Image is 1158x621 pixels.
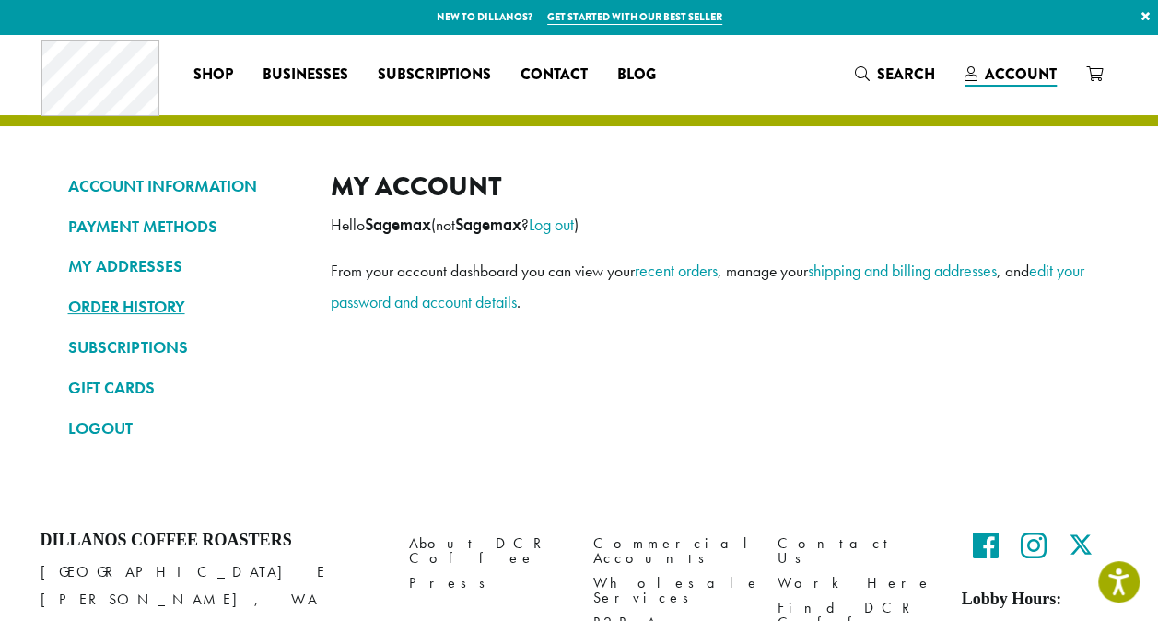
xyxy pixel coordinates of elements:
a: Log out [529,214,574,235]
nav: Account pages [68,170,303,459]
a: ORDER HISTORY [68,291,303,322]
span: Account [985,64,1057,85]
a: Commercial Accounts [593,531,750,570]
span: Contact [521,64,588,87]
a: Contact Us [778,531,934,570]
a: LOGOUT [68,413,303,444]
a: GIFT CARDS [68,372,303,404]
h4: Dillanos Coffee Roasters [41,531,381,551]
a: Work Here [778,571,934,596]
a: edit your password and account details [331,260,1084,312]
h2: My account [331,170,1091,203]
span: Search [877,64,935,85]
a: SUBSCRIPTIONS [68,332,303,363]
a: Search [840,59,950,89]
a: About DCR Coffee [409,531,566,570]
a: recent orders [635,260,718,281]
h5: Lobby Hours: [962,590,1118,610]
span: Blog [617,64,656,87]
span: Shop [193,64,233,87]
strong: Sagemax [365,215,431,235]
a: Wholesale Services [593,571,750,611]
p: From your account dashboard you can view your , manage your , and . [331,255,1091,318]
strong: Sagemax [455,215,521,235]
p: Hello (not ? ) [331,209,1091,240]
a: Get started with our best seller [547,9,722,25]
span: Subscriptions [378,64,491,87]
a: ACCOUNT INFORMATION [68,170,303,202]
a: Press [409,571,566,596]
span: Businesses [263,64,348,87]
a: MY ADDRESSES [68,251,303,282]
a: Shop [179,60,248,89]
a: PAYMENT METHODS [68,211,303,242]
a: shipping and billing addresses [808,260,997,281]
